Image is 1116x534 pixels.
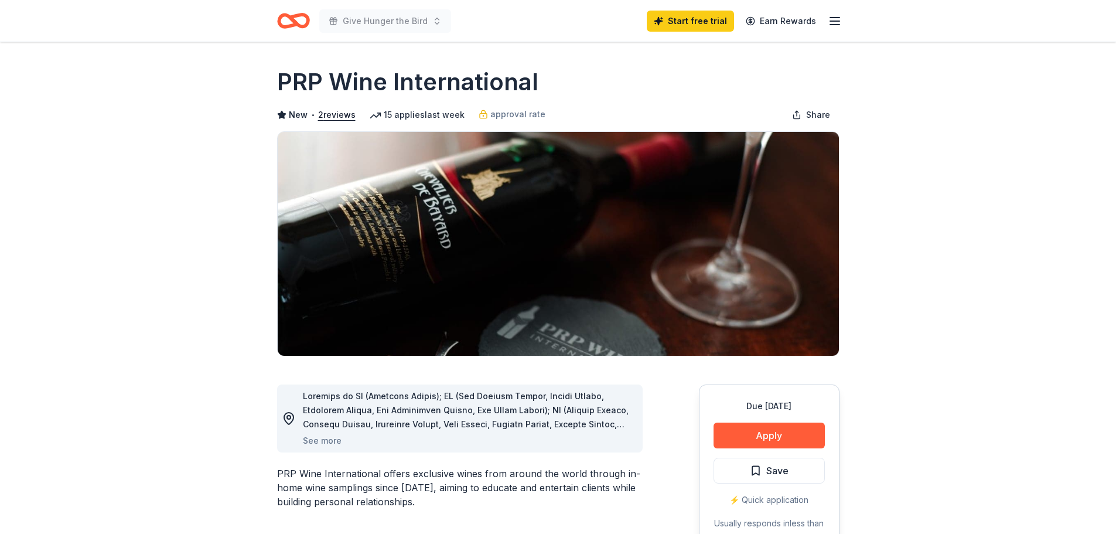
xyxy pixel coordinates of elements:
button: Share [783,103,839,127]
div: 15 applies last week [370,108,465,122]
button: Apply [714,423,825,448]
a: Earn Rewards [739,11,823,32]
span: Save [766,463,789,478]
span: Give Hunger the Bird [343,14,428,28]
div: ⚡️ Quick application [714,493,825,507]
a: approval rate [479,107,545,121]
h1: PRP Wine International [277,66,538,98]
button: Give Hunger the Bird [319,9,451,33]
button: 2reviews [318,108,356,122]
span: Share [806,108,830,122]
div: Due [DATE] [714,399,825,413]
div: PRP Wine International offers exclusive wines from around the world through in-home wine sampling... [277,467,643,509]
img: Image for PRP Wine International [278,132,839,356]
span: approval rate [490,107,545,121]
span: New [289,108,308,122]
button: See more [303,434,342,448]
a: Start free trial [647,11,734,32]
span: • [310,110,315,120]
a: Home [277,7,310,35]
button: Save [714,458,825,484]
